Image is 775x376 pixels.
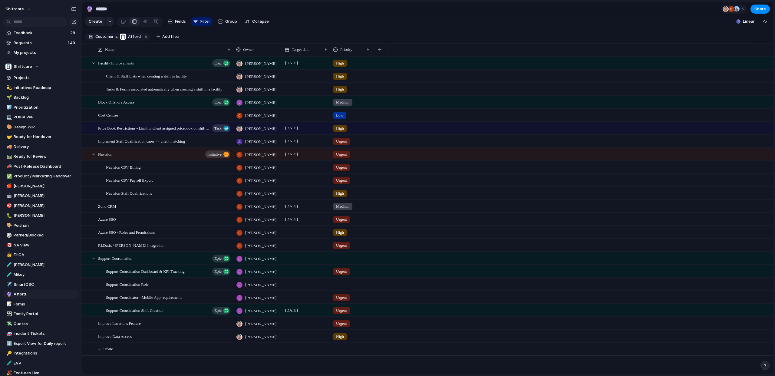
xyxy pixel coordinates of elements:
[754,6,766,12] span: Share
[3,113,79,122] a: 💻PO/BA WIP
[106,294,182,301] span: Support Coordinator - Mobile App requirements
[245,295,276,301] span: [PERSON_NAME]
[245,204,276,210] span: [PERSON_NAME]
[14,85,77,91] span: Initiatives Roadmap
[106,307,163,314] span: Support Coordination Shift Creation
[14,30,68,36] span: Feedback
[6,143,11,150] div: 🚚
[336,164,347,170] span: Urgent
[6,114,11,121] div: 💻
[336,321,347,327] span: Urgent
[3,270,79,279] div: 🧪Mikey
[14,331,77,337] span: Incident Tickets
[14,94,77,101] span: Backlog
[245,113,276,119] span: [PERSON_NAME]
[5,183,12,189] button: 🍎
[191,17,213,26] button: Filter
[14,193,77,199] span: [PERSON_NAME]
[3,142,79,151] a: 🚚Delivery
[14,40,66,46] span: Requests
[284,124,299,132] span: [DATE]
[243,47,254,53] span: Owner
[3,4,35,14] button: shiftcare
[106,176,153,183] span: Navision CSV Payroll Export
[245,334,276,340] span: [PERSON_NAME]
[14,153,77,160] span: Ready for Review
[284,307,299,314] span: [DATE]
[3,83,79,92] a: 💫Initiatives Roadmap
[3,73,79,82] a: Projects
[214,59,222,68] span: Epic
[6,153,11,160] div: 🛤️
[98,333,132,340] span: Improve Data Access
[98,124,210,131] span: Price Book Restrictions - Limit to client assigned pricebook on shift creation
[5,6,24,12] span: shiftcare
[214,98,222,107] span: Epic
[5,242,12,248] button: 🇨🇦
[5,232,12,238] button: 🎲
[5,94,12,101] button: 🌱
[214,306,222,315] span: Epic
[242,17,271,26] button: Collapse
[212,307,230,315] button: Epic
[14,282,77,288] span: SmartOSC
[106,190,152,196] span: Navision Staff Qualifications
[336,125,344,131] span: High
[3,221,79,230] a: 🎨Peishan
[98,320,141,327] span: Improve Locations Feature
[3,319,79,328] a: 💸Quotes
[5,153,12,160] button: 🛤️
[106,268,185,275] span: Support Coordination Dashboard & KPI Tracking
[14,350,77,356] span: Integrations
[6,202,11,209] div: 🎯
[5,163,12,170] button: 📣
[106,85,222,92] span: Tasks & Forms associated automatically when creating a shift in a facility
[14,124,77,130] span: Design WIP
[5,114,12,120] button: 💻
[3,280,79,289] a: ✈️SmartOSC
[14,242,77,248] span: NA View
[6,222,11,229] div: 🎨
[336,86,344,92] span: High
[3,250,79,259] a: 🧒EHCA
[14,144,77,150] span: Delivery
[336,60,344,66] span: High
[207,150,222,159] span: initiative
[336,334,344,340] span: High
[5,144,12,150] button: 🚚
[3,132,79,141] div: 🤝Ready for Handover
[734,17,757,26] button: Linear
[5,213,12,219] button: 🐛
[3,339,79,348] div: ⬇️Export View for Daily report
[336,308,347,314] span: Urgent
[214,267,222,276] span: Epic
[245,152,276,158] span: [PERSON_NAME]
[14,64,32,70] span: Shiftcare
[6,301,11,308] div: 📝
[3,172,79,181] a: ✅Product / Marketing Handover
[14,114,77,120] span: PO/BA WIP
[336,177,347,183] span: Urgent
[14,252,77,258] span: EHCA
[14,183,77,189] span: [PERSON_NAME]
[245,126,276,132] span: [PERSON_NAME]
[14,213,77,219] span: [PERSON_NAME]
[3,48,79,57] a: My projects
[6,291,11,298] div: 🔮
[14,341,77,347] span: Export View for Daily report
[3,241,79,250] a: 🇨🇦NA View
[5,124,12,130] button: 🎨
[245,191,276,197] span: [PERSON_NAME]
[14,262,77,268] span: [PERSON_NAME]
[5,311,12,317] button: 👪
[70,30,76,36] span: 28
[3,309,79,318] a: 👪Family Portal
[95,34,114,39] span: Customer
[106,281,149,288] span: Support Coordination Role
[3,123,79,132] a: 🎨Design WIP
[3,359,79,368] div: 🧪EVV
[98,137,185,144] span: Implement Staff Qualification carer <> client matching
